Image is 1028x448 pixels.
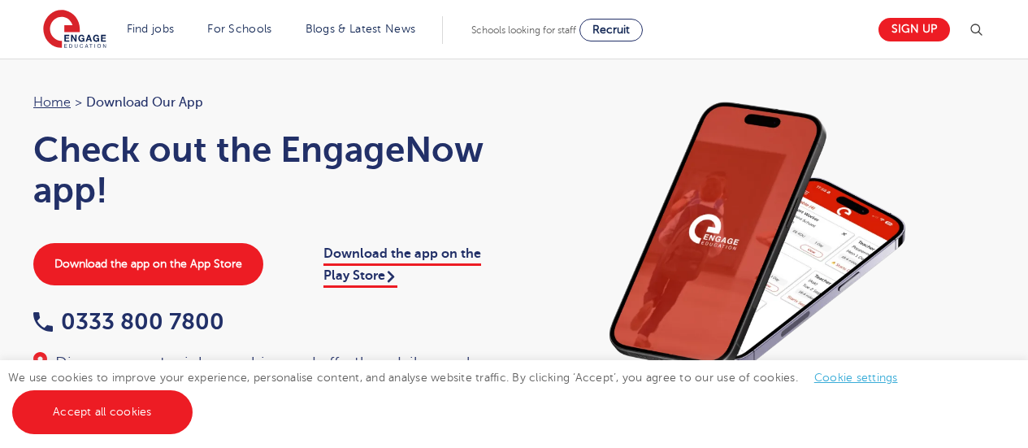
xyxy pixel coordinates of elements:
a: For Schools [207,23,271,35]
span: We use cookies to improve your experience, personalise content, and analyse website traffic. By c... [8,372,914,418]
a: Download the app on the App Store [33,243,263,285]
img: Engage Education [43,10,106,50]
nav: breadcrumb [33,92,498,113]
a: Home [33,95,71,110]
a: Find jobs [127,23,175,35]
a: Blogs & Latest News [306,23,416,35]
a: Sign up [878,18,950,41]
a: Cookie settings [814,372,898,384]
a: 0333 800 7800 [33,309,224,334]
a: Recruit [579,19,643,41]
a: Download the app on the Play Store [323,246,481,287]
span: Download our app [86,92,203,113]
span: > [75,95,82,110]
span: Schools looking for staff [471,24,576,36]
div: Discover smarter job searching and effortless daily supply management - download our app [DATE] a... [33,352,498,420]
h1: Check out the EngageNow app! [33,129,498,211]
span: Recruit [592,24,630,36]
a: Accept all cookies [12,390,193,434]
